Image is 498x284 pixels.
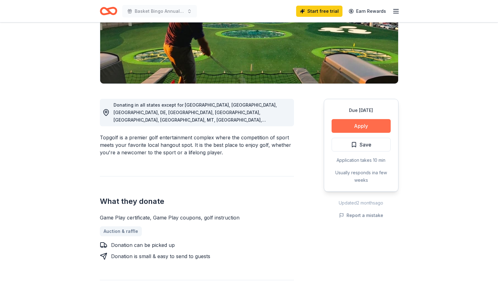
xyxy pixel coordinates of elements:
[332,169,391,184] div: Usually responds in a few weeks
[332,119,391,133] button: Apply
[339,212,383,219] button: Report a mistake
[332,107,391,114] div: Due [DATE]
[100,226,142,236] a: Auction & raffle
[345,6,390,17] a: Earn Rewards
[100,134,294,156] div: Topgolf is a premier golf entertainment complex where the competition of sport meets your favorit...
[122,5,197,17] button: Basket Bingo Annual Fundraiser
[332,156,391,164] div: Application takes 10 min
[100,4,117,18] a: Home
[100,196,294,206] h2: What they donate
[296,6,342,17] a: Start free trial
[111,241,175,249] div: Donation can be picked up
[135,7,184,15] span: Basket Bingo Annual Fundraiser
[100,214,294,221] div: Game Play certificate, Game Play coupons, golf instruction
[114,102,277,137] span: Donating in all states except for [GEOGRAPHIC_DATA], [GEOGRAPHIC_DATA], [GEOGRAPHIC_DATA], DE, [G...
[324,199,398,207] div: Updated 2 months ago
[111,253,210,260] div: Donation is small & easy to send to guests
[360,141,371,149] span: Save
[332,138,391,152] button: Save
